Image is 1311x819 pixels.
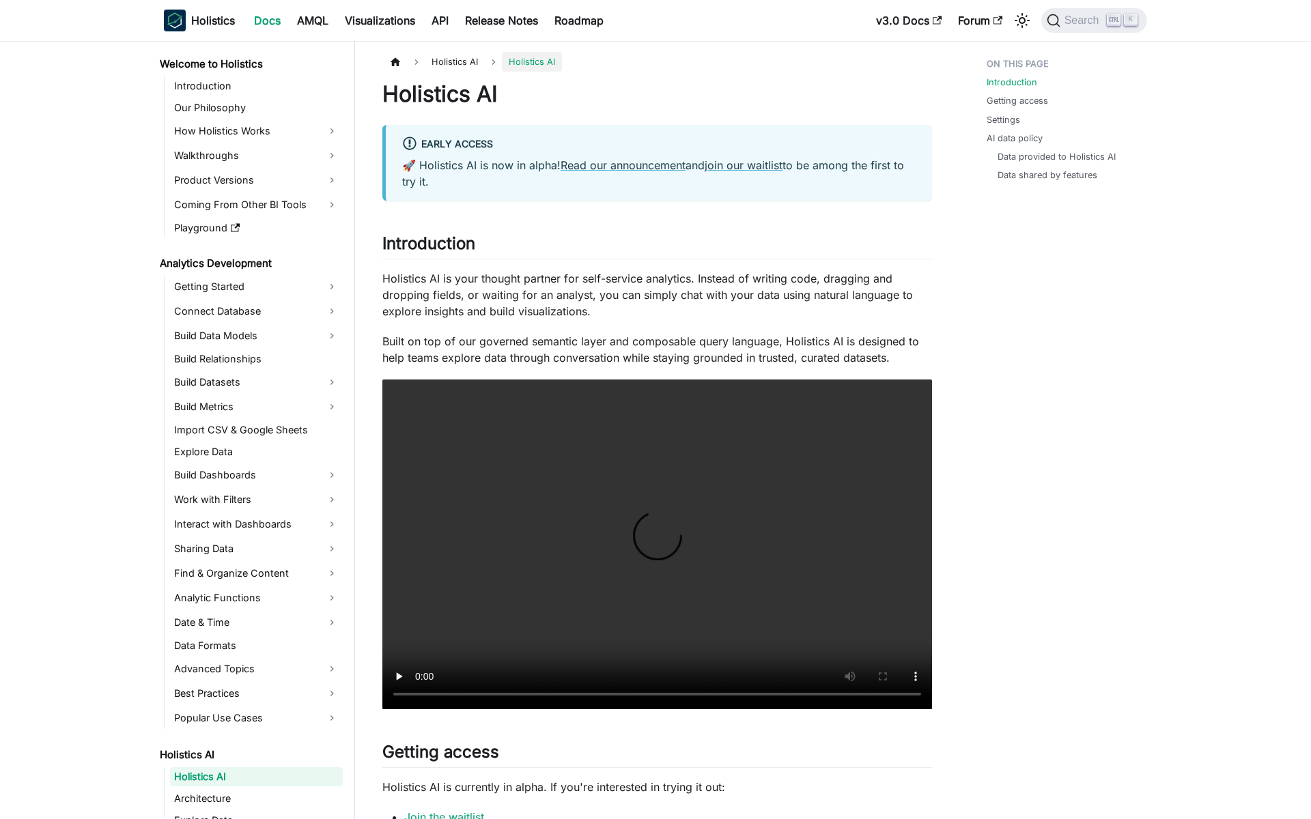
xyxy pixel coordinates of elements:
[382,270,932,319] p: Holistics AI is your thought partner for self-service analytics. Instead of writing code, draggin...
[170,145,343,167] a: Walkthroughs
[170,707,343,729] a: Popular Use Cases
[170,658,343,680] a: Advanced Topics
[382,333,932,366] p: Built on top of our governed semantic layer and composable query language, Holistics AI is design...
[1124,14,1138,26] kbd: K
[170,612,343,633] a: Date & Time
[987,94,1048,107] a: Getting access
[998,150,1116,163] a: Data provided to Holistics AI
[337,10,423,31] a: Visualizations
[164,10,186,31] img: Holistics
[1011,10,1033,31] button: Switch between dark and light mode (currently light mode)
[170,396,343,418] a: Build Metrics
[156,745,343,764] a: Holistics AI
[289,10,337,31] a: AMQL
[382,779,932,795] p: Holistics AI is currently in alpha. If you're interested in trying it out:
[170,789,343,808] a: Architecture
[1041,8,1147,33] button: Search (Ctrl+K)
[561,158,686,172] a: Read our announcement
[170,538,343,560] a: Sharing Data
[502,52,562,72] span: Holistics AI
[170,562,343,584] a: Find & Organize Content
[170,682,343,704] a: Best Practices
[382,379,932,709] video: Your browser does not support embedding video, but you can .
[987,76,1037,89] a: Introduction
[170,169,343,191] a: Product Versions
[170,767,343,786] a: Holistics AI
[170,513,343,535] a: Interact with Dashboards
[987,113,1020,126] a: Settings
[170,420,343,440] a: Import CSV & Google Sheets
[170,442,343,461] a: Explore Data
[382,742,932,768] h2: Getting access
[1060,14,1108,27] span: Search
[170,98,343,117] a: Our Philosophy
[170,120,343,142] a: How Holistics Works
[987,132,1043,145] a: AI data policy
[382,52,932,72] nav: Breadcrumbs
[150,41,355,819] nav: Docs sidebar
[170,464,343,486] a: Build Dashboards
[170,300,343,322] a: Connect Database
[170,218,343,238] a: Playground
[402,157,916,190] p: 🚀 Holistics AI is now in alpha! and to be among the first to try it.
[546,10,612,31] a: Roadmap
[170,587,343,609] a: Analytic Functions
[425,52,485,72] span: Holistics AI
[170,489,343,511] a: Work with Filters
[382,52,408,72] a: Home page
[164,10,235,31] a: HolisticsHolistics
[868,10,950,31] a: v3.0 Docs
[170,76,343,96] a: Introduction
[998,169,1097,182] a: Data shared by features
[457,10,546,31] a: Release Notes
[402,136,916,154] div: Early Access
[170,194,343,216] a: Coming From Other BI Tools
[170,371,343,393] a: Build Datasets
[382,81,932,108] h1: Holistics AI
[170,636,343,655] a: Data Formats
[950,10,1011,31] a: Forum
[170,325,343,347] a: Build Data Models
[423,10,457,31] a: API
[382,233,932,259] h2: Introduction
[156,55,343,74] a: Welcome to Holistics
[156,254,343,273] a: Analytics Development
[191,12,235,29] b: Holistics
[705,158,783,172] a: join our waitlist
[170,276,343,298] a: Getting Started
[246,10,289,31] a: Docs
[170,349,343,369] a: Build Relationships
